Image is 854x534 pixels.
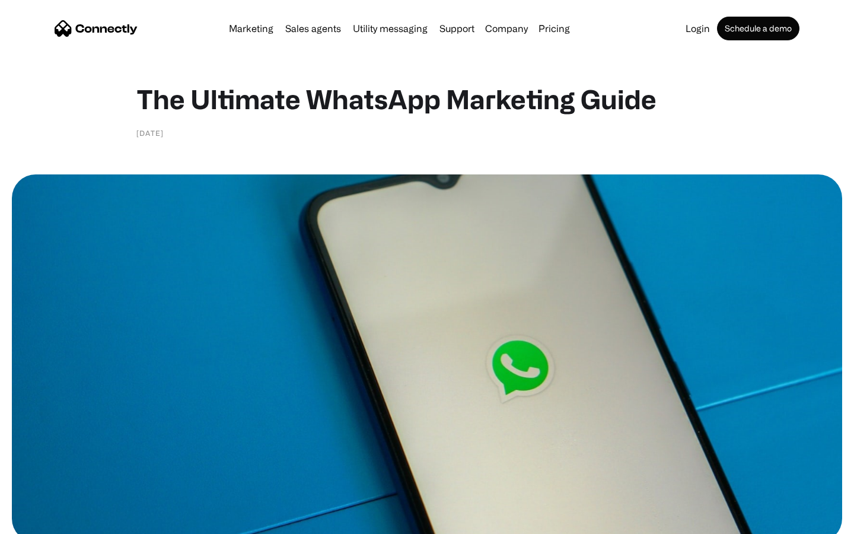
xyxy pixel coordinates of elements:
[136,127,164,139] div: [DATE]
[435,24,479,33] a: Support
[281,24,346,33] a: Sales agents
[348,24,432,33] a: Utility messaging
[224,24,278,33] a: Marketing
[534,24,575,33] a: Pricing
[485,20,528,37] div: Company
[24,513,71,530] ul: Language list
[12,513,71,530] aside: Language selected: English
[717,17,799,40] a: Schedule a demo
[681,24,715,33] a: Login
[136,83,718,115] h1: The Ultimate WhatsApp Marketing Guide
